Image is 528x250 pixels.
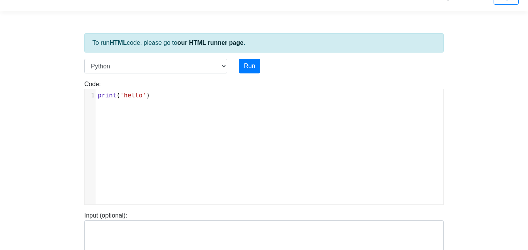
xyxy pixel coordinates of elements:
span: print [98,92,116,99]
strong: HTML [109,39,126,46]
div: To run code, please go to . [84,33,444,53]
button: Run [239,59,260,73]
span: ( ) [98,92,150,99]
div: Code: [78,80,450,205]
div: 1 [85,91,96,100]
span: 'hello' [120,92,146,99]
a: our HTML runner page [177,39,244,46]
